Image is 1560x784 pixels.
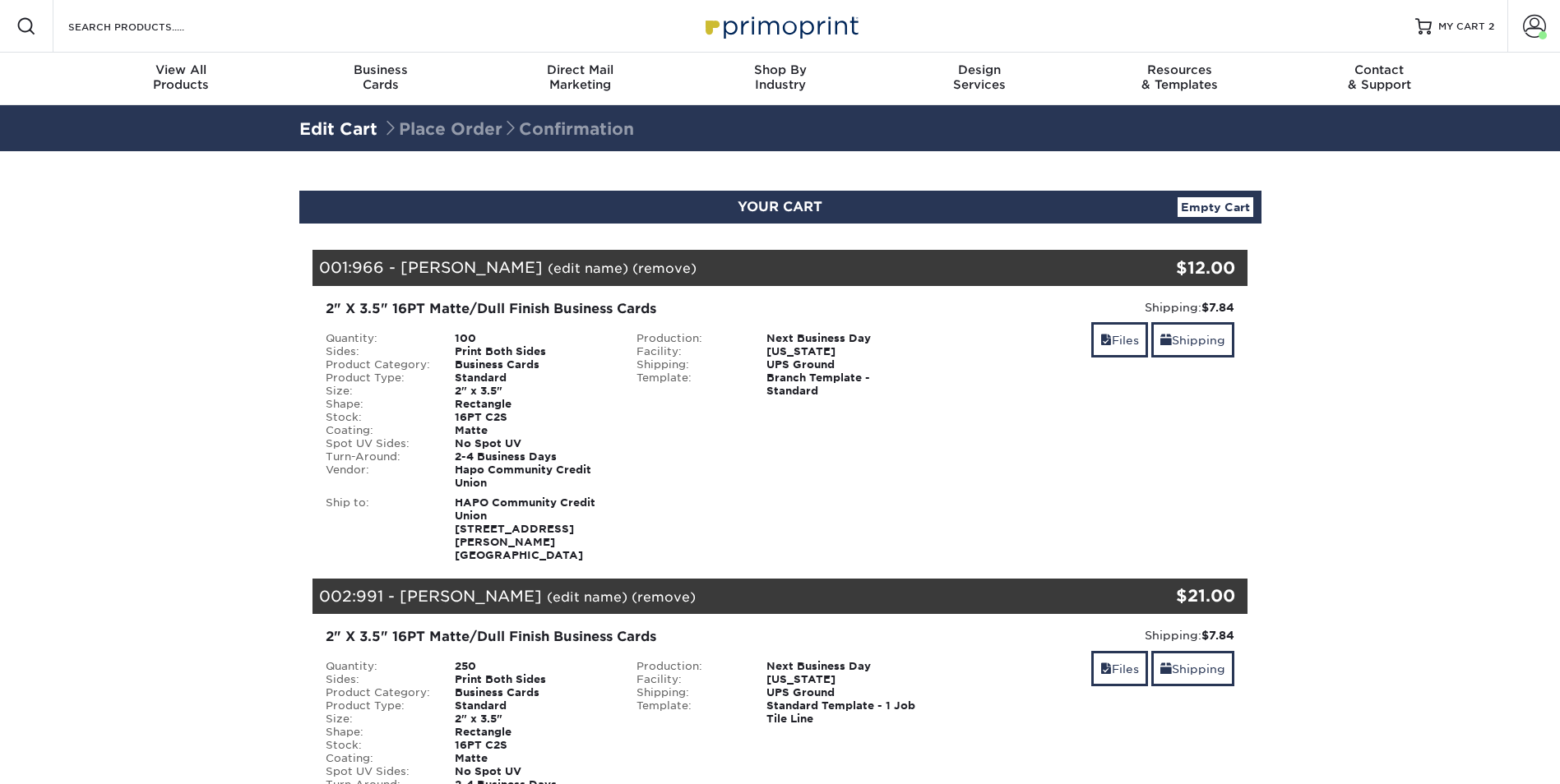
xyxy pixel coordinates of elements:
[313,398,443,411] div: Shape:
[442,660,624,673] div: 250
[480,62,680,77] span: Direct Mail
[442,450,624,463] div: 2-4 Business Days
[326,299,924,319] div: 2" X 3.5" 16PT Matte/Dull Finish Business Cards
[1091,651,1148,686] a: Files
[1201,629,1234,642] strong: $7.84
[680,62,880,77] span: Shop By
[442,371,624,385] div: Standard
[1091,322,1148,357] a: Files
[313,726,443,739] div: Shape:
[624,358,754,371] div: Shipping:
[313,371,443,385] div: Product Type:
[382,119,634,139] span: Place Order Confirmation
[1080,53,1280,105] a: Resources& Templates
[880,62,1080,92] div: Services
[1160,334,1172,347] span: shipping
[1160,662,1172,676] span: shipping
[442,713,624,726] div: 2" x 3.5"
[442,765,624,778] div: No Spot UV
[1080,62,1280,92] div: & Templates
[754,332,936,345] div: Next Business Day
[442,699,624,713] div: Standard
[313,450,443,463] div: Turn-Around:
[754,345,936,358] div: [US_STATE]
[81,62,281,77] span: View All
[442,345,624,358] div: Print Both Sides
[442,358,624,371] div: Business Cards
[754,673,936,686] div: [US_STATE]
[1488,21,1494,32] span: 2
[754,358,936,371] div: UPS Ground
[313,424,443,437] div: Coating:
[313,358,443,371] div: Product Category:
[1100,662,1112,676] span: files
[1178,197,1253,217] a: Empty Cart
[1080,62,1280,77] span: Resources
[442,385,624,398] div: 2" x 3.5"
[880,62,1080,77] span: Design
[548,261,628,276] a: (edit name)
[1100,334,1112,347] span: files
[442,437,624,450] div: No Spot UV
[442,686,624,699] div: Business Cards
[313,332,443,345] div: Quantity:
[312,250,1092,286] div: 001:
[313,752,443,765] div: Coating:
[1438,20,1485,34] span: MY CART
[313,345,443,358] div: Sides:
[81,62,281,92] div: Products
[313,463,443,490] div: Vendor:
[698,8,863,44] img: Primoprint
[547,589,627,605] a: (edit name)
[442,673,624,686] div: Print Both Sides
[313,660,443,673] div: Quantity:
[1280,62,1479,92] div: & Support
[313,686,443,699] div: Product Category:
[624,332,754,345] div: Production:
[352,258,543,276] span: 966 - [PERSON_NAME]
[313,699,443,713] div: Product Type:
[624,686,754,699] div: Shipping:
[442,332,624,345] div: 100
[442,739,624,752] div: 16PT C2S
[1280,62,1479,77] span: Contact
[313,739,443,752] div: Stock:
[442,411,624,424] div: 16PT C2S
[1151,651,1234,686] a: Shipping
[326,627,924,647] div: 2" X 3.5" 16PT Matte/Dull Finish Business Cards
[313,411,443,424] div: Stock:
[754,371,936,398] div: Branch Template - Standard
[81,53,281,105] a: View AllProducts
[280,53,480,105] a: BusinessCards
[313,673,443,686] div: Sides:
[455,496,595,561] strong: HAPO Community Credit Union [STREET_ADDRESS][PERSON_NAME] [GEOGRAPHIC_DATA]
[624,699,754,726] div: Template:
[280,62,480,92] div: Cards
[442,463,624,490] div: Hapo Community Credit Union
[480,53,680,105] a: Direct MailMarketing
[632,261,697,276] a: (remove)
[312,579,1092,615] div: 002:
[280,62,480,77] span: Business
[754,660,936,673] div: Next Business Day
[67,16,227,36] input: SEARCH PRODUCTS.....
[442,752,624,765] div: Matte
[948,627,1235,643] div: Shipping:
[1092,583,1236,608] div: $21.00
[356,587,542,605] span: 991 - [PERSON_NAME]
[1151,322,1234,357] a: Shipping
[624,673,754,686] div: Facility:
[313,385,443,398] div: Size:
[1201,301,1234,314] strong: $7.84
[313,713,443,726] div: Size:
[624,371,754,398] div: Template:
[680,53,880,105] a: Shop ByIndustry
[442,726,624,739] div: Rectangle
[442,424,624,437] div: Matte
[624,660,754,673] div: Production:
[624,345,754,358] div: Facility:
[480,62,680,92] div: Marketing
[754,699,936,726] div: Standard Template - 1 Job Tile Line
[1092,256,1236,280] div: $12.00
[632,589,696,605] a: (remove)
